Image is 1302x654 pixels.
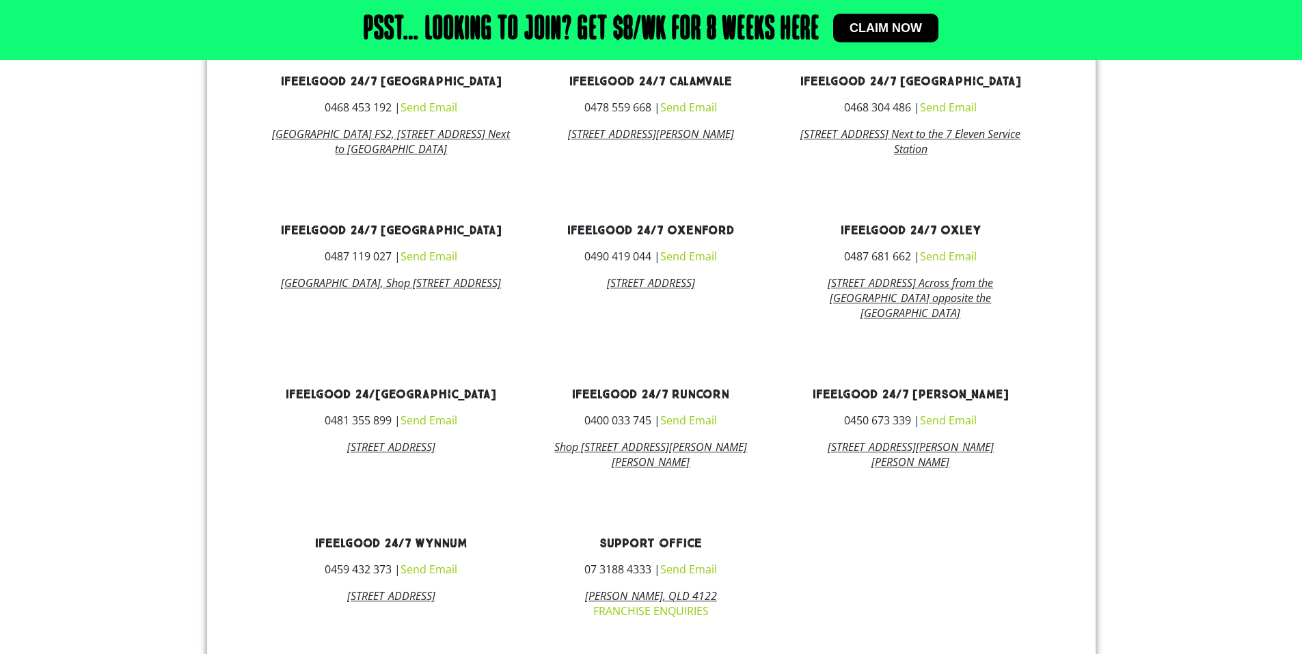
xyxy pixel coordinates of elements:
[791,415,1030,426] h3: 0450 673 339 |
[401,100,457,115] a: Send Email
[401,413,457,428] a: Send Email
[272,415,511,426] h3: 0481 355 899 |
[569,74,732,90] a: ifeelgood 24/7 Calamvale
[531,102,770,113] h3: 0478 559 668 |
[401,562,457,577] a: Send Email
[401,249,457,264] a: Send Email
[800,74,1021,90] a: ifeelgood 24/7 [GEOGRAPHIC_DATA]
[347,439,435,454] a: [STREET_ADDRESS]
[833,14,938,42] a: Claim now
[567,223,735,239] a: ifeelgood 24/7 Oxenford
[660,562,717,577] a: Send Email
[364,14,819,46] h2: Psst… Looking to join? Get $8/wk for 8 weeks here
[850,22,922,34] span: Claim now
[272,102,511,113] h3: 0468 453 192 |
[572,387,729,403] a: ifeelgood 24/7 Runcorn
[531,564,770,575] h3: 07 3188 4333 |
[920,249,977,264] a: Send Email
[791,251,1030,262] h3: 0487 681 662 |
[660,100,717,115] a: Send Email
[607,275,695,290] a: [STREET_ADDRESS]
[531,251,770,262] h3: 0490 419 044 |
[272,564,511,575] h3: 0459 432 373 |
[660,249,717,264] a: Send Email
[800,126,1020,156] a: [STREET_ADDRESS] Next to the 7 Eleven Service Station
[828,275,993,321] a: [STREET_ADDRESS] Across from the [GEOGRAPHIC_DATA] opposite the [GEOGRAPHIC_DATA]
[593,603,709,618] a: FRANCHISE ENQUIRIES
[568,126,734,141] a: [STREET_ADDRESS][PERSON_NAME]
[272,126,510,156] a: [GEOGRAPHIC_DATA] FS2, [STREET_ADDRESS] Next to [GEOGRAPHIC_DATA]
[286,387,496,403] a: ifeelgood 24/[GEOGRAPHIC_DATA]
[347,588,435,603] a: [STREET_ADDRESS]
[813,387,1009,403] a: ifeelgood 24/7 [PERSON_NAME]
[920,100,977,115] a: Send Email
[531,415,770,426] h3: 0400 033 745 |
[281,223,502,239] a: ifeelgood 24/7 [GEOGRAPHIC_DATA]
[660,413,717,428] a: Send Email
[585,588,717,603] i: [PERSON_NAME], QLD 4122
[531,538,770,550] h3: Support Office
[791,102,1030,113] h3: 0468 304 486 |
[920,413,977,428] a: Send Email
[272,251,511,262] h3: 0487 119 027 |
[281,275,501,290] a: [GEOGRAPHIC_DATA], Shop [STREET_ADDRESS]
[315,536,467,551] a: ifeelgood 24/7 Wynnum
[281,74,502,90] a: ifeelgood 24/7 [GEOGRAPHIC_DATA]
[828,439,994,469] a: [STREET_ADDRESS][PERSON_NAME][PERSON_NAME]
[841,223,981,239] a: ifeelgood 24/7 Oxley
[554,439,747,469] a: Shop [STREET_ADDRESS][PERSON_NAME][PERSON_NAME]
